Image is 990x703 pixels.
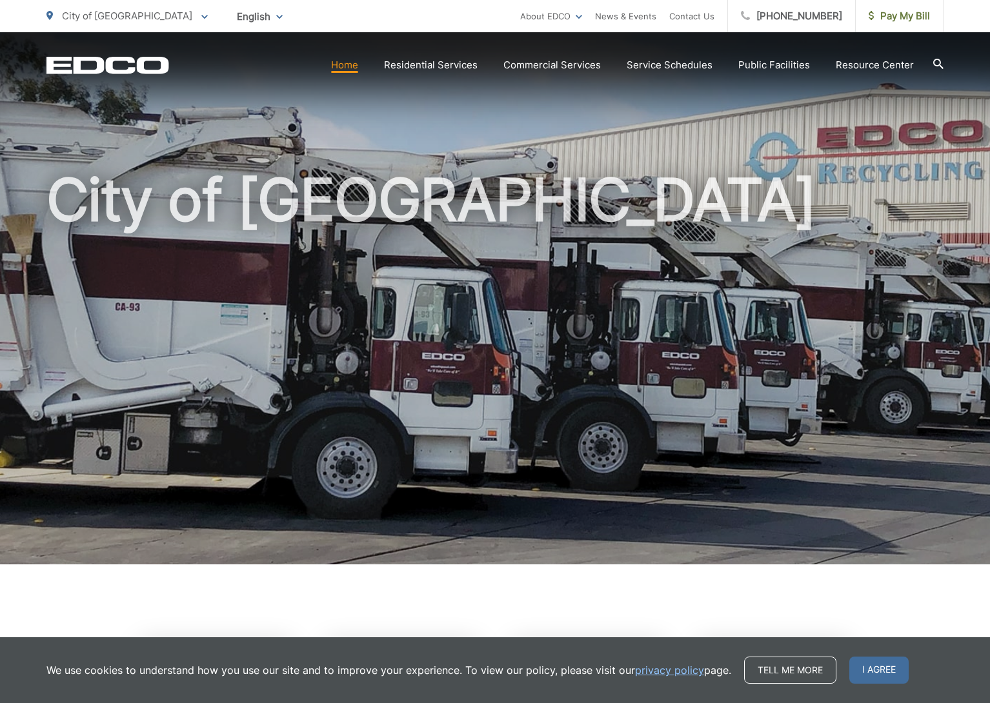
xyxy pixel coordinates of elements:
[227,5,292,28] span: English
[738,57,810,73] a: Public Facilities
[849,657,909,684] span: I agree
[520,8,582,24] a: About EDCO
[46,662,731,678] p: We use cookies to understand how you use our site and to improve your experience. To view our pol...
[503,57,601,73] a: Commercial Services
[635,662,704,678] a: privacy policy
[46,168,944,576] h1: City of [GEOGRAPHIC_DATA]
[836,57,914,73] a: Resource Center
[869,8,930,24] span: Pay My Bill
[62,10,192,22] span: City of [GEOGRAPHIC_DATA]
[595,8,656,24] a: News & Events
[331,57,358,73] a: Home
[669,8,714,24] a: Contact Us
[627,57,712,73] a: Service Schedules
[744,657,836,684] a: Tell me more
[384,57,478,73] a: Residential Services
[46,56,169,74] a: EDCD logo. Return to the homepage.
